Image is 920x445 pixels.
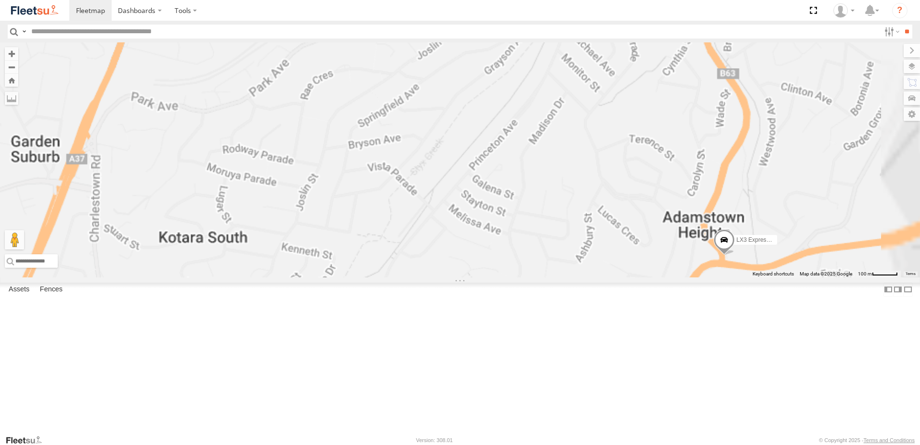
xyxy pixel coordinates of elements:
[416,437,453,443] div: Version: 308.01
[5,47,18,60] button: Zoom in
[20,25,28,39] label: Search Query
[864,437,915,443] a: Terms and Conditions
[737,236,780,243] span: LX3 Express Ute
[800,271,852,276] span: Map data ©2025 Google
[4,283,34,296] label: Assets
[903,283,913,297] label: Hide Summary Table
[5,60,18,74] button: Zoom out
[5,74,18,87] button: Zoom Home
[5,435,50,445] a: Visit our Website
[5,92,18,105] label: Measure
[830,3,858,18] div: Oliver Lees
[855,271,901,277] button: Map Scale: 100 m per 50 pixels
[10,4,60,17] img: fleetsu-logo-horizontal.svg
[881,25,901,39] label: Search Filter Options
[906,272,916,276] a: Terms (opens in new tab)
[883,283,893,297] label: Dock Summary Table to the Left
[5,230,24,249] button: Drag Pegman onto the map to open Street View
[904,107,920,121] label: Map Settings
[753,271,794,277] button: Keyboard shortcuts
[35,283,67,296] label: Fences
[892,3,907,18] i: ?
[858,271,872,276] span: 100 m
[819,437,915,443] div: © Copyright 2025 -
[893,283,903,297] label: Dock Summary Table to the Right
